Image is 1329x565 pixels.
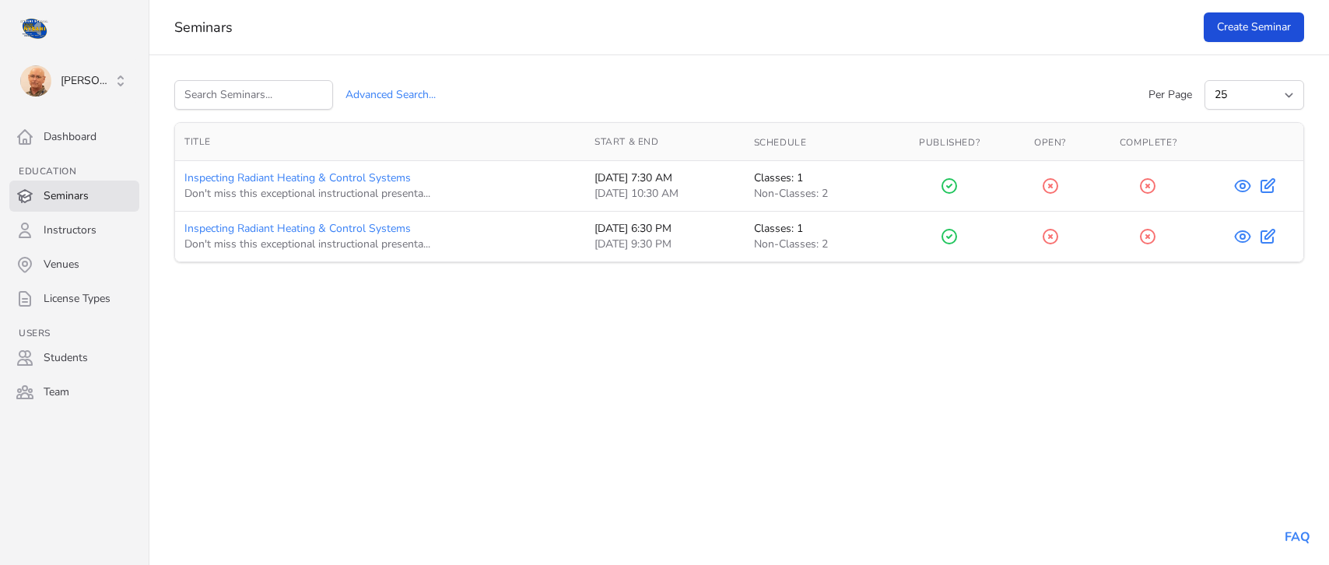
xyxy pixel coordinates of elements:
[1204,12,1304,42] a: Create Seminar
[594,221,735,237] div: [DATE] 6:30 PM
[919,136,980,149] span: Published?
[174,80,333,110] input: Search Seminars...
[184,237,576,252] div: Don't miss this exceptional instructional presenta...
[20,65,51,97] img: Tom Sherman
[9,121,139,153] a: Dashboard
[9,59,139,103] button: Tom Sherman [PERSON_NAME]
[345,80,436,110] button: Advanced Search...
[184,221,411,236] a: Inspecting Radiant Heating & Control Systems
[754,136,807,149] span: Schedule
[174,18,1182,37] h1: Seminars
[594,135,672,148] button: Start & End
[184,170,411,185] a: Inspecting Radiant Heating & Control Systems
[19,16,50,40] img: NYSAHI
[9,249,139,280] a: Venues
[184,186,576,202] div: Don't miss this exceptional instructional presenta...
[594,237,735,252] div: [DATE] 9:30 PM
[1148,75,1192,103] label: Per Page
[1285,528,1310,546] a: FAQ
[594,170,735,186] div: [DATE] 7:30 AM
[9,215,139,246] a: Instructors
[594,135,659,148] span: Start & End
[754,221,878,237] div: Classes: 1
[184,135,223,148] button: Title
[594,186,735,202] div: [DATE] 10:30 AM
[184,135,211,148] span: Title
[9,342,139,374] a: Students
[9,165,139,177] h3: Education
[754,186,878,202] div: Non-Classes: 2
[61,73,113,89] span: [PERSON_NAME]
[9,181,139,212] a: Seminars
[754,237,878,252] div: Non-Classes: 2
[9,283,139,314] a: License Types
[1034,136,1066,149] span: Open?
[9,377,139,408] a: Team
[1120,136,1176,149] span: Complete?
[754,170,878,186] div: Classes: 1
[9,327,139,339] h3: Users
